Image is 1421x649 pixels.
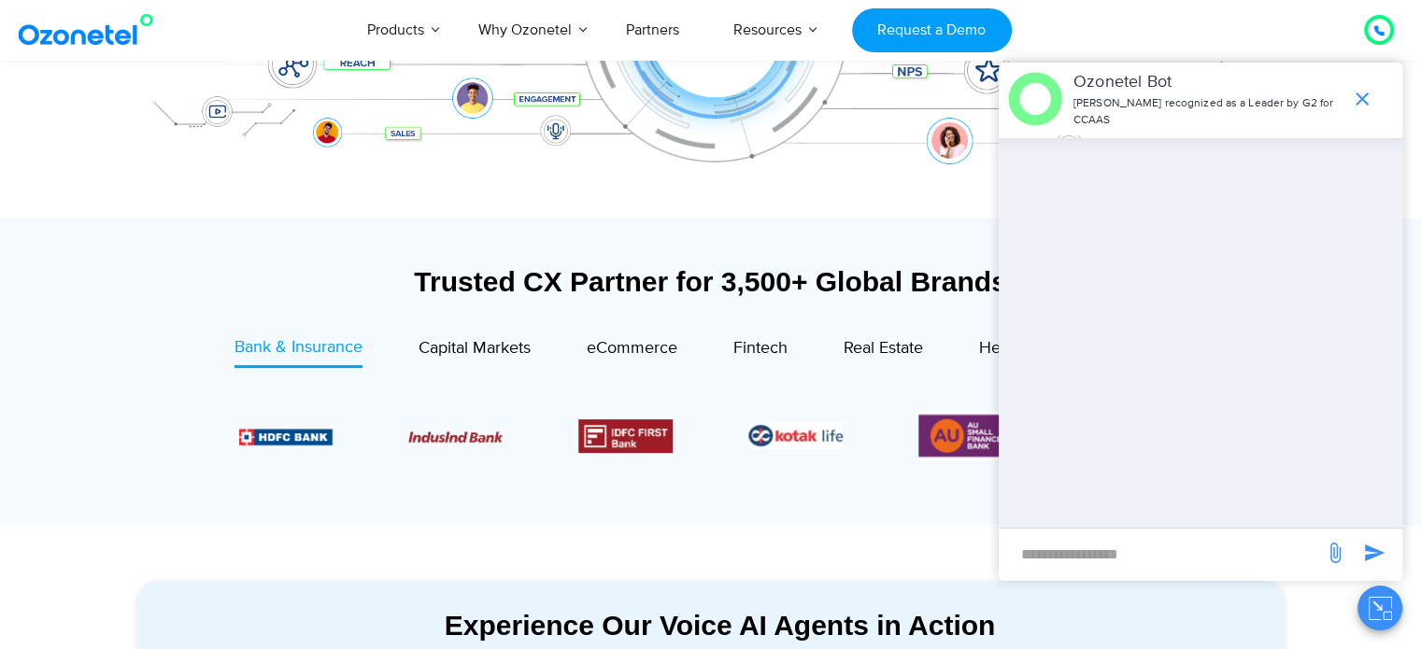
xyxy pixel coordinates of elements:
[419,338,531,359] span: Capital Markets
[1316,534,1354,571] span: send message
[238,425,333,447] div: 2 / 6
[1343,80,1381,118] span: end chat or minimize
[578,419,673,453] img: Picture12.png
[733,335,788,367] a: Fintech
[587,338,677,359] span: eCommerce
[979,338,1059,359] span: Healthcare
[419,335,531,367] a: Capital Markets
[852,8,1012,52] a: Request a Demo
[238,429,333,444] img: Picture9.png
[844,335,923,367] a: Real Estate
[733,338,788,359] span: Fintech
[748,422,843,449] div: 5 / 6
[578,419,673,453] div: 4 / 6
[155,609,1286,642] div: Experience Our Voice AI Agents in Action
[1073,70,1342,95] p: Ozonetel Bot
[748,422,843,449] img: Picture26.jpg
[844,338,923,359] span: Real Estate
[234,335,362,368] a: Bank & Insurance
[408,431,503,443] img: Picture10.png
[587,335,677,367] a: eCommerce
[1073,95,1342,129] p: [PERSON_NAME] recognized as a Leader by G2 for CCAAS
[1008,538,1314,571] div: new-msg-input
[1357,586,1402,630] button: Close chat
[1356,534,1393,571] span: send message
[234,337,362,358] span: Bank & Insurance
[1008,72,1062,126] img: header
[918,411,1013,460] img: Picture13.png
[136,265,1286,298] div: Trusted CX Partner for 3,500+ Global Brands
[408,425,503,447] div: 3 / 6
[979,335,1059,367] a: Healthcare
[239,411,1183,460] div: Image Carousel
[918,411,1013,460] div: 6 / 6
